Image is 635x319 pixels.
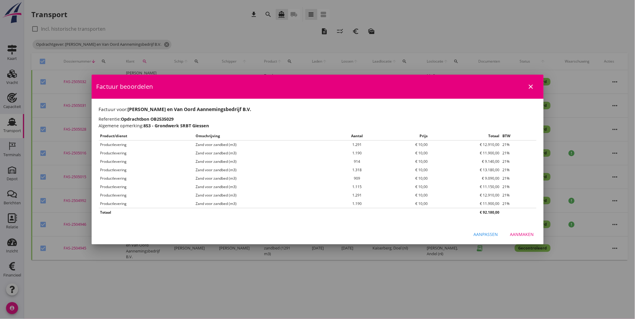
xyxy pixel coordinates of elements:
td: Productlevering [99,174,194,183]
button: Aanmaken [505,229,539,240]
th: Prijs [381,132,429,141]
td: Productlevering [99,157,194,166]
td: € 9.090,00 [429,174,501,183]
td: € 10,00 [381,157,429,166]
td: 909 [334,174,380,183]
td: 1.190 [334,200,380,208]
td: 21% [501,166,536,174]
i: close [527,83,535,90]
td: 21% [501,149,536,157]
strong: [PERSON_NAME] en Van Oord Aannemingsbedrijf B.V. [128,106,251,113]
td: Zand voor zandbed (m3) [194,183,334,191]
h1: Factuur voor: [99,106,536,113]
th: BTW [501,132,536,141]
td: Zand voor zandbed (m3) [194,149,334,157]
td: € 10,00 [381,191,429,200]
td: 1.318 [334,166,380,174]
td: Productlevering [99,149,194,157]
td: 914 [334,157,380,166]
td: 1.115 [334,183,380,191]
td: € 10,00 [381,141,429,149]
td: 21% [501,157,536,166]
strong: Opdrachtbon OB2535029 [121,116,174,122]
td: € 10,00 [381,200,429,208]
th: Omschrijving [194,132,334,141]
td: Productlevering [99,200,194,208]
td: Productlevering [99,183,194,191]
td: Productlevering [99,141,194,149]
td: Zand voor zandbed (m3) [194,200,334,208]
td: 1.190 [334,149,380,157]
td: € 12.910,00 [429,191,501,200]
td: € 11.900,00 [429,149,501,157]
button: Aanpassen [469,229,503,240]
td: Zand voor zandbed (m3) [194,166,334,174]
td: € 10,00 [381,166,429,174]
td: € 10,00 [381,149,429,157]
div: Factuur beoordelen [92,75,544,99]
th: Aantal [334,132,380,141]
td: 21% [501,191,536,200]
td: € 13.180,00 [429,166,501,174]
td: € 11.150,00 [429,183,501,191]
td: 1.291 [334,191,380,200]
td: Zand voor zandbed (m3) [194,141,334,149]
div: Aanpassen [474,231,498,237]
strong: 853 - Grondwerk SRBT Giessen [144,123,209,129]
td: Zand voor zandbed (m3) [194,174,334,183]
td: € 10,00 [381,174,429,183]
th: € 92.180,00 [429,208,501,217]
th: Totaal [429,132,501,141]
td: 21% [501,183,536,191]
td: Productlevering [99,191,194,200]
td: Zand voor zandbed (m3) [194,157,334,166]
th: Totaal [99,208,429,217]
td: € 10,00 [381,183,429,191]
td: 21% [501,174,536,183]
td: € 9.140,00 [429,157,501,166]
h2: Referentie: Algemene opmerking: [99,116,536,129]
div: Aanmaken [510,231,534,237]
td: 21% [501,200,536,208]
td: € 12.910,00 [429,141,501,149]
td: € 11.900,00 [429,200,501,208]
td: Productlevering [99,166,194,174]
th: Product/dienst [99,132,194,141]
td: 21% [501,141,536,149]
td: 1.291 [334,141,380,149]
td: Zand voor zandbed (m3) [194,191,334,200]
